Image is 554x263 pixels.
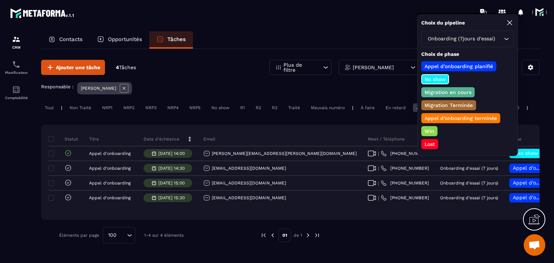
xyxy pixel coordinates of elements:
[294,232,302,238] p: de 1
[527,105,528,110] p: |
[423,76,447,83] p: No show
[41,60,105,75] button: Ajouter une tâche
[285,103,304,112] div: Traité
[421,51,514,58] p: Choix de phase
[378,151,379,156] span: |
[260,232,267,239] img: prev
[208,103,233,112] div: No show
[158,195,185,200] p: [DATE] 15:30
[378,180,379,186] span: |
[144,136,179,142] p: Date d’échéance
[381,151,429,156] a: [PHONE_NUMBER]
[119,64,136,70] span: Tâches
[61,105,62,110] p: |
[12,35,21,44] img: formation
[158,180,185,186] p: [DATE] 15:00
[314,232,320,239] img: next
[413,103,444,112] div: Aujourd'hui
[2,45,31,49] p: CRM
[421,31,514,47] div: Search for option
[50,136,78,142] p: Statut
[421,19,465,26] p: Choix du pipeline
[278,228,291,242] p: 01
[305,232,311,239] img: next
[2,96,31,100] p: Comptabilité
[59,233,99,238] p: Éléments par page
[41,31,90,49] a: Contacts
[167,36,186,43] p: Tâches
[120,103,138,112] div: NRP2
[378,195,379,201] span: |
[2,80,31,105] a: accountantaccountantComptabilité
[381,165,429,171] a: [PHONE_NUMBER]
[98,103,116,112] div: NRP1
[90,31,149,49] a: Opportunités
[66,103,95,112] div: Non Traité
[89,166,131,171] p: Appel d'onboarding
[149,31,193,49] a: Tâches
[440,180,498,186] p: Onboarding d'essai (7 jours)
[382,103,409,112] div: En retard
[158,166,185,171] p: [DATE] 14:30
[12,60,21,69] img: scheduler
[268,103,281,112] div: R3
[158,151,185,156] p: [DATE] 14:00
[56,64,100,71] span: Ajouter une tâche
[144,233,184,238] p: 1-4 sur 4 éléments
[252,103,265,112] div: R2
[12,85,21,94] img: accountant
[368,136,405,142] p: Meet / Téléphone
[423,102,474,109] p: Migration Terminée
[103,227,135,244] div: Search for option
[186,103,204,112] div: NRP5
[59,36,83,43] p: Contacts
[378,166,379,171] span: |
[381,180,429,186] a: [PHONE_NUMBER]
[237,103,249,112] div: R1
[269,232,276,239] img: prev
[41,103,57,112] div: Tout
[423,115,498,122] p: Appel d’onboarding terminée
[89,151,131,156] p: Appel d'onboarding
[116,64,136,71] p: 4
[119,231,125,239] input: Search for option
[440,195,498,200] p: Onboarding d'essai (7 jours)
[423,89,472,96] p: Migration en cours
[352,105,353,110] p: |
[203,136,215,142] p: Email
[423,63,494,70] p: Appel d’onboarding planifié
[2,71,31,75] p: Planificateur
[2,55,31,80] a: schedulerschedulerPlanificateur
[2,30,31,55] a: formationformationCRM
[164,103,182,112] div: NRP4
[10,6,75,19] img: logo
[283,62,315,72] p: Plus de filtre
[357,103,378,112] div: À faire
[423,141,436,148] p: Lost
[89,195,131,200] p: Appel d'onboarding
[89,180,131,186] p: Appel d'onboarding
[497,35,502,43] input: Search for option
[89,136,99,142] p: Titre
[517,150,538,156] span: No show
[81,86,116,91] p: [PERSON_NAME]
[108,36,142,43] p: Opportunités
[142,103,160,112] div: NRP3
[353,65,394,70] p: [PERSON_NAME]
[41,84,74,89] p: Responsable :
[106,231,119,239] span: 100
[440,166,498,171] p: Onboarding d'essai (7 jours)
[307,103,348,112] div: Mauvais numéro
[423,128,435,135] p: Win
[426,35,497,43] span: Onboarding (7jours d'essai)
[524,234,545,256] div: Ouvrir le chat
[381,195,429,201] a: [PHONE_NUMBER]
